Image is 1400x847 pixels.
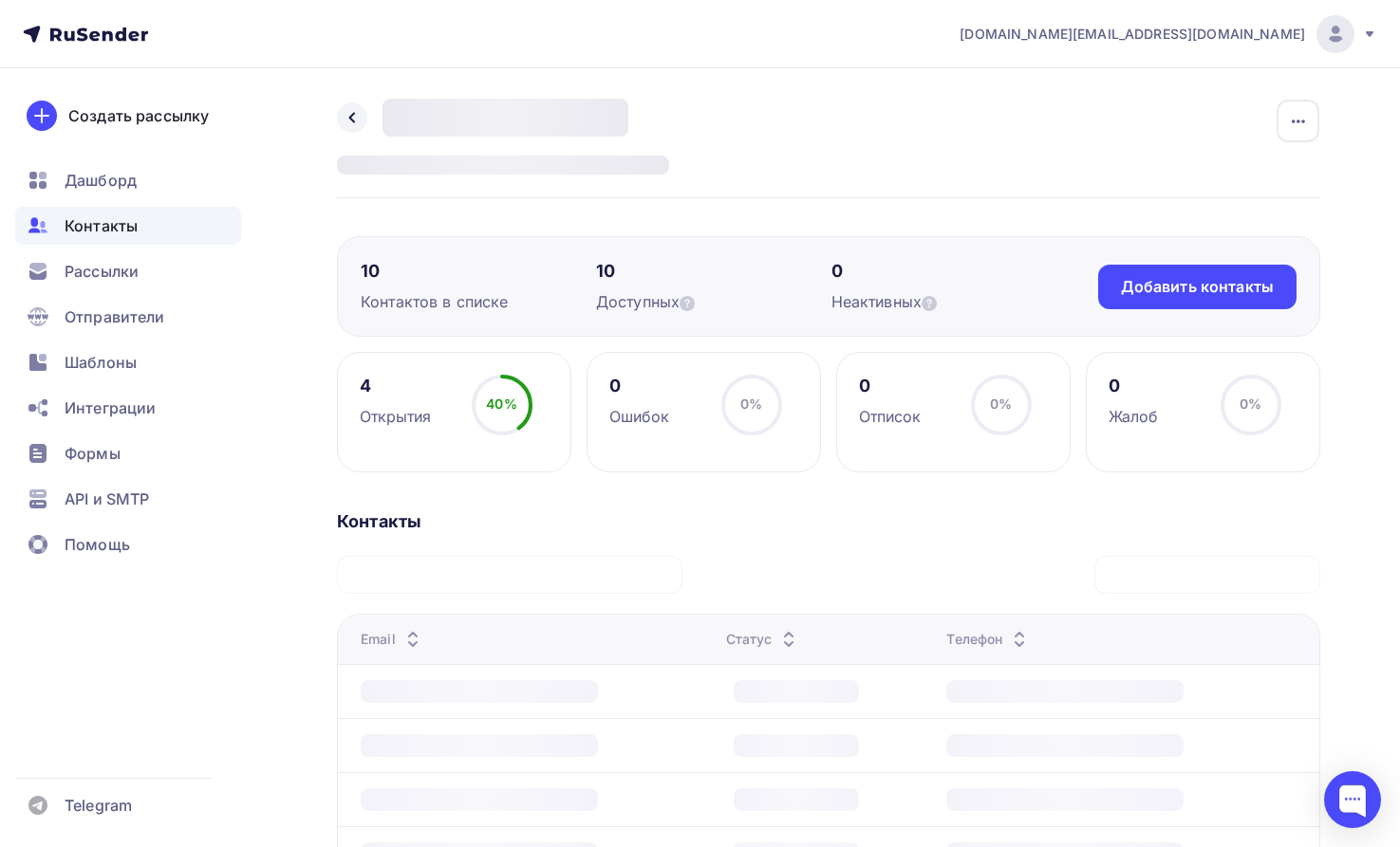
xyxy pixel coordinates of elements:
[15,252,241,290] a: Рассылки
[65,260,139,283] span: Рассылки
[15,298,241,336] a: Отправители
[15,161,241,199] a: Дашборд
[946,630,1031,649] div: Телефон
[337,510,1320,533] div: Контакты
[360,405,432,428] div: Открытия
[609,375,670,397] div: 0
[609,405,670,428] div: Ошибок
[960,25,1305,44] span: [DOMAIN_NAME][EMAIL_ADDRESS][DOMAIN_NAME]
[361,290,596,313] div: Контактов в списке
[65,533,130,556] span: Помощь
[831,290,1067,313] div: Неактивных
[65,351,137,374] span: Шаблоны
[15,343,241,381] a: Шаблоны
[1121,276,1274,298] div: Добавить контакты
[65,396,156,419] span: Интеграции
[1240,396,1261,412] span: 0%
[1109,405,1159,428] div: Жалоб
[990,396,1012,412] span: 0%
[859,405,922,428] div: Отписок
[360,375,432,397] div: 4
[361,630,424,649] div: Email
[960,15,1377,53] a: [DOMAIN_NAME][EMAIL_ADDRESS][DOMAIN_NAME]
[65,169,137,192] span: Дашборд
[361,260,596,283] div: 10
[596,260,831,283] div: 10
[831,260,1067,283] div: 0
[65,214,138,237] span: Контакты
[740,396,762,412] span: 0%
[65,442,121,465] span: Формы
[15,207,241,245] a: Контакты
[15,434,241,472] a: Формы
[65,794,132,817] span: Telegram
[596,290,831,313] div: Доступных
[68,104,209,127] div: Создать рассылку
[486,396,516,412] span: 40%
[65,305,165,328] span: Отправители
[65,488,149,510] span: API и SMTP
[1109,375,1159,397] div: 0
[859,375,922,397] div: 0
[726,630,801,649] div: Статус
